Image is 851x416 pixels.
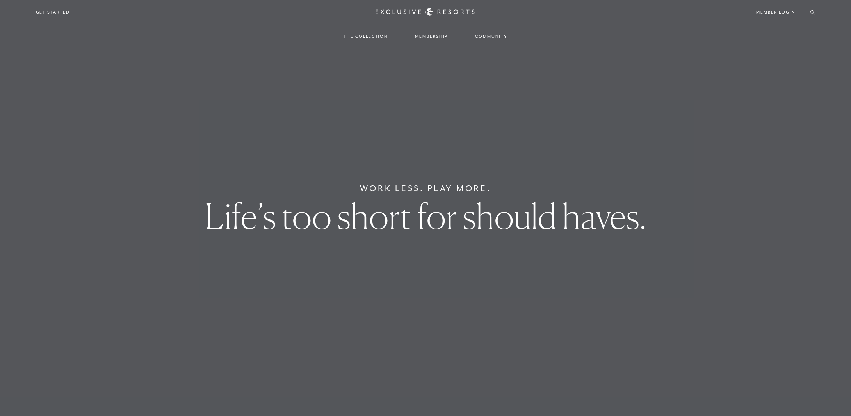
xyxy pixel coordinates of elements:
[407,25,456,48] a: Membership
[467,25,515,48] a: Community
[336,25,395,48] a: The Collection
[360,182,491,195] h6: Work Less. Play More.
[205,199,646,234] h1: Life’s too short for should haves.
[36,9,70,16] a: Get Started
[756,9,795,16] a: Member Login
